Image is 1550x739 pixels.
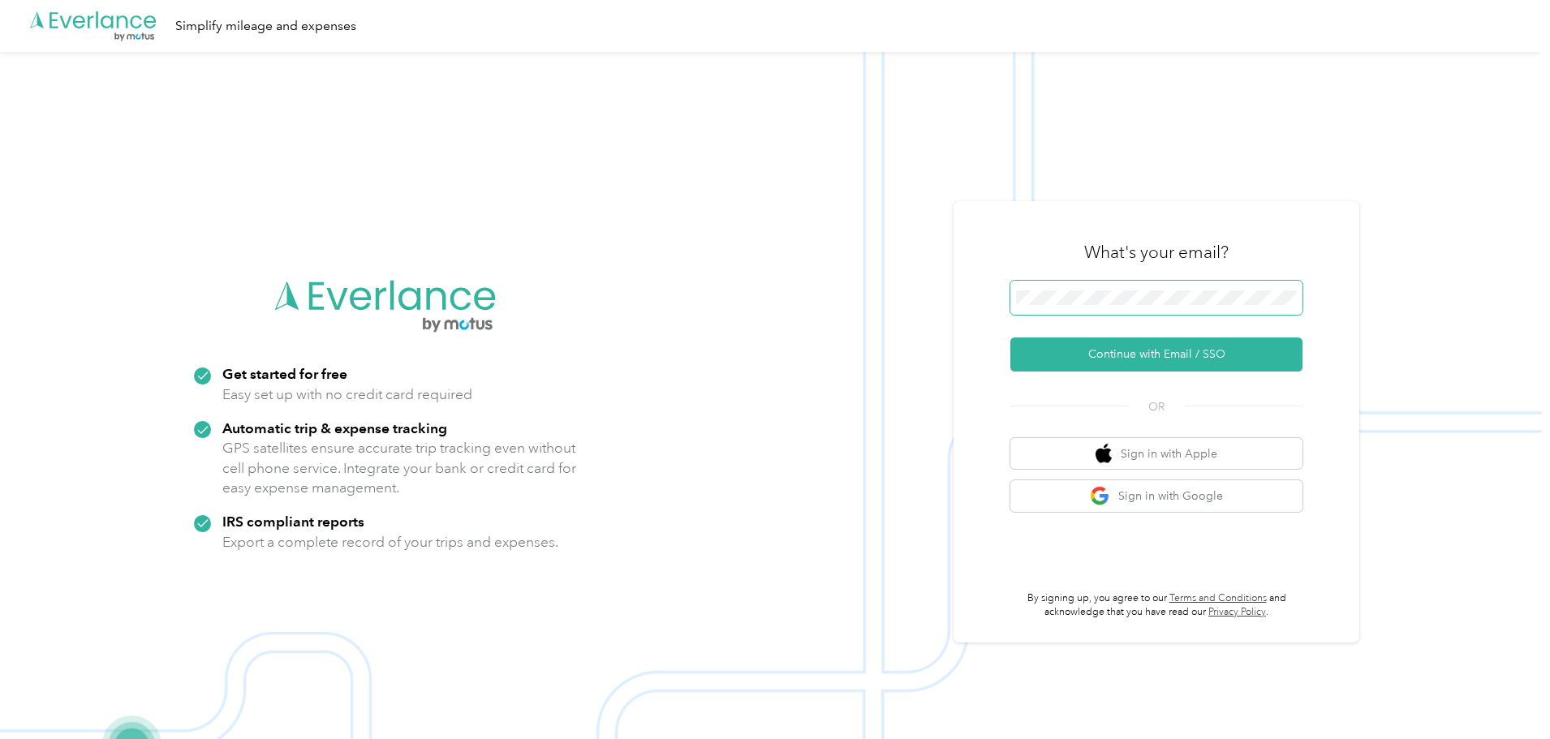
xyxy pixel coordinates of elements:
[1010,337,1302,372] button: Continue with Email / SSO
[1010,438,1302,470] button: apple logoSign in with Apple
[222,365,347,382] strong: Get started for free
[1084,241,1229,264] h3: What's your email?
[1128,398,1185,415] span: OR
[1096,444,1112,464] img: apple logo
[222,419,447,436] strong: Automatic trip & expense tracking
[175,16,356,37] div: Simplify mileage and expenses
[222,513,364,530] strong: IRS compliant reports
[1169,592,1267,604] a: Terms and Conditions
[1090,486,1110,506] img: google logo
[222,385,472,405] p: Easy set up with no credit card required
[222,532,558,552] p: Export a complete record of your trips and expenses.
[222,438,577,498] p: GPS satellites ensure accurate trip tracking even without cell phone service. Integrate your bank...
[1010,591,1302,620] p: By signing up, you agree to our and acknowledge that you have read our .
[1010,480,1302,512] button: google logoSign in with Google
[1208,606,1266,618] a: Privacy Policy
